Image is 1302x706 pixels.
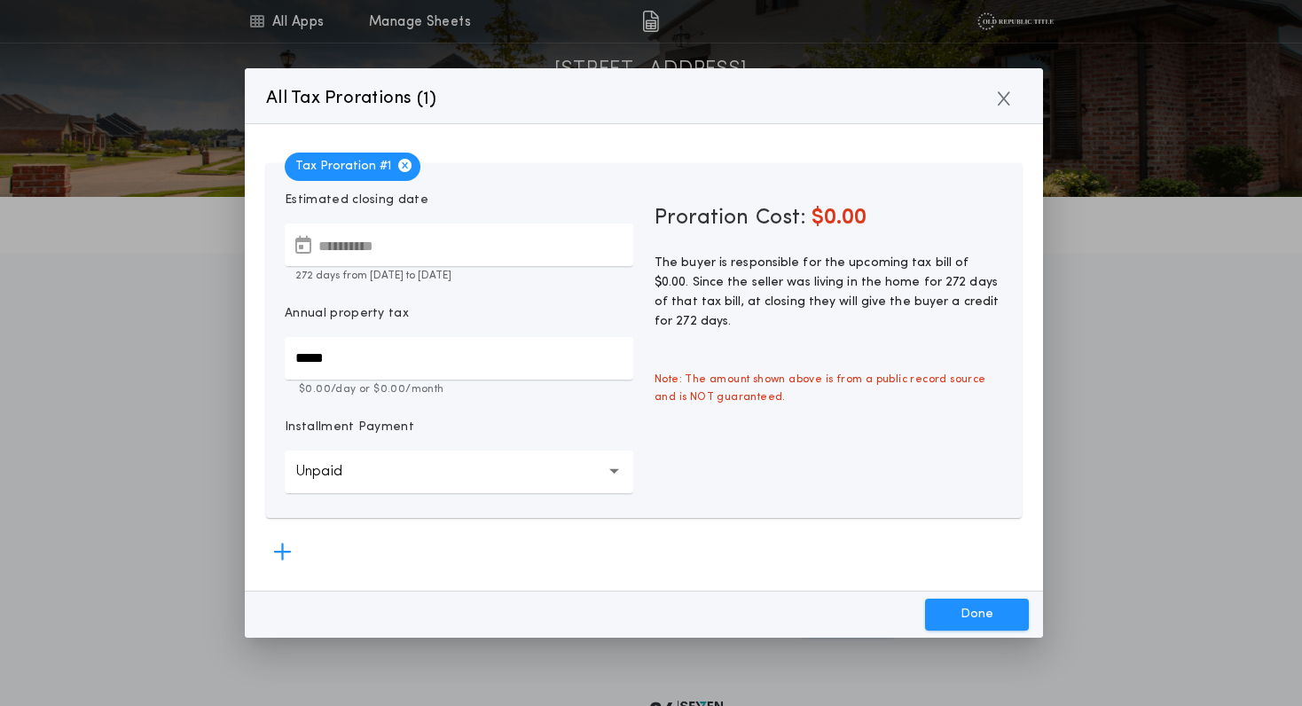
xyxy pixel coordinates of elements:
[285,419,414,436] p: Installment Payment
[644,360,1014,417] span: Note: The amount shown above is from a public record source and is NOT guaranteed.
[285,192,633,209] p: Estimated closing date
[423,90,429,108] span: 1
[655,204,749,232] span: Proration
[756,208,806,229] span: Cost:
[812,208,867,229] span: $0.00
[285,305,409,323] p: Annual property tax
[925,599,1029,631] button: Done
[295,461,371,482] p: Unpaid
[285,381,633,397] p: $0.00 /day or $0.00 /month
[285,337,633,380] input: Annual property tax
[285,268,633,284] p: 272 days from [DATE] to [DATE]
[655,256,999,328] span: The buyer is responsible for the upcoming tax bill of $0.00. Since the seller was living in the h...
[285,153,420,181] span: Tax Proration # 1
[266,84,437,113] p: All Tax Prorations ( )
[285,451,633,493] button: Unpaid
